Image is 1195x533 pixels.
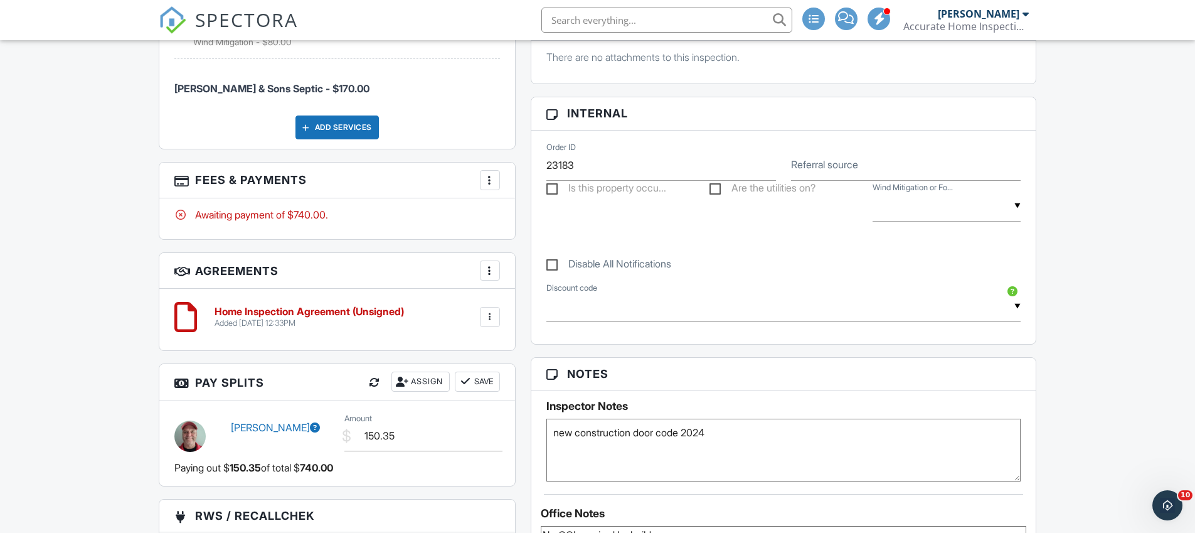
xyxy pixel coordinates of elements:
a: SPECTORA [159,17,298,43]
label: Disable All Notifications [546,258,671,274]
li: Service: Hinkle & Sons Septic [174,59,500,105]
h3: Agreements [159,253,515,289]
h3: Fees & Payments [159,163,515,198]
label: Are the utilities on? [709,182,815,198]
label: Discount code [546,283,597,294]
span: 10 [1178,490,1192,500]
span: SPECTORA [195,6,298,33]
h3: Pay Splits [159,364,515,401]
button: Save [455,372,500,392]
div: Office Notes [541,507,1027,520]
span: 740.00 [300,461,333,475]
span: [PERSON_NAME] & Sons Septic - $170.00 [174,82,369,95]
a: [PERSON_NAME] [231,421,320,434]
p: There are no attachments to this inspection. [546,50,1021,64]
img: The Best Home Inspection Software - Spectora [159,6,186,34]
img: 17340156597774812308200248345617.jpg [174,421,206,452]
label: Wind Mitigation or Four Point Without a Home Inspection [873,182,953,193]
div: Add Services [295,116,379,139]
h3: RWS / RecallChek [159,500,515,532]
div: [PERSON_NAME] [938,8,1019,20]
h3: Notes [531,358,1036,390]
a: Home Inspection Agreement (Unsigned) Added [DATE] 12:33PM [215,306,404,328]
div: Added [DATE] 12:33PM [215,318,404,328]
span: Paying out $ [174,461,230,475]
label: Is this property occupied? [546,182,666,198]
h5: Inspector Notes [546,400,1021,412]
iframe: Intercom live chat [1152,490,1182,520]
div: Assign [391,372,450,392]
span: of total $ [261,461,300,475]
h6: Home Inspection Agreement (Unsigned) [215,306,404,318]
textarea: new construction door code 2024 [546,419,1021,482]
label: Amount [344,413,372,424]
label: Order ID [546,142,576,153]
span: 150.35 [230,461,261,475]
li: Add on: Wind Mitigation [193,36,500,48]
label: Referral source [791,158,858,171]
h3: Internal [531,97,1036,130]
input: Search everything... [541,8,792,33]
div: $ [342,426,351,447]
div: Accurate Home Inspections [903,20,1029,33]
div: Awaiting payment of $740.00. [174,208,500,222]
